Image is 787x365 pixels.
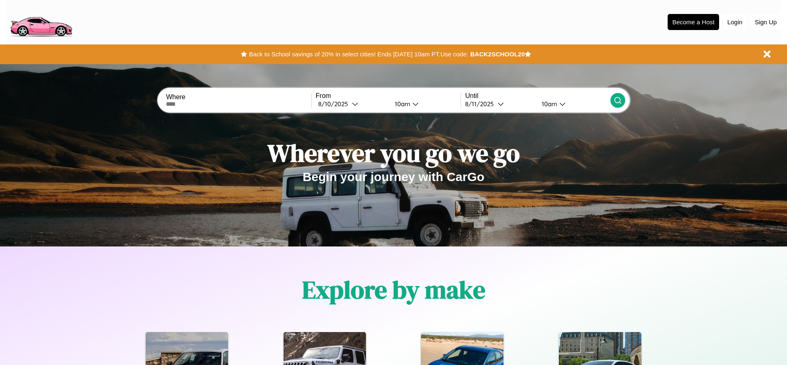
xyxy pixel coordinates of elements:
b: BACK2SCHOOL20 [470,51,525,58]
div: 10am [538,100,559,108]
label: From [316,92,461,100]
h1: Explore by make [302,273,485,307]
img: logo [6,4,76,39]
button: 10am [388,100,461,108]
div: 10am [391,100,412,108]
button: 10am [535,100,610,108]
button: 8/10/2025 [316,100,388,108]
div: 8 / 10 / 2025 [318,100,352,108]
button: Back to School savings of 20% in select cities! Ends [DATE] 10am PT.Use code: [247,49,470,60]
label: Where [166,93,311,101]
div: 8 / 11 / 2025 [465,100,498,108]
button: Become a Host [668,14,719,30]
label: Until [465,92,610,100]
button: Sign Up [751,14,781,30]
button: Login [723,14,747,30]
